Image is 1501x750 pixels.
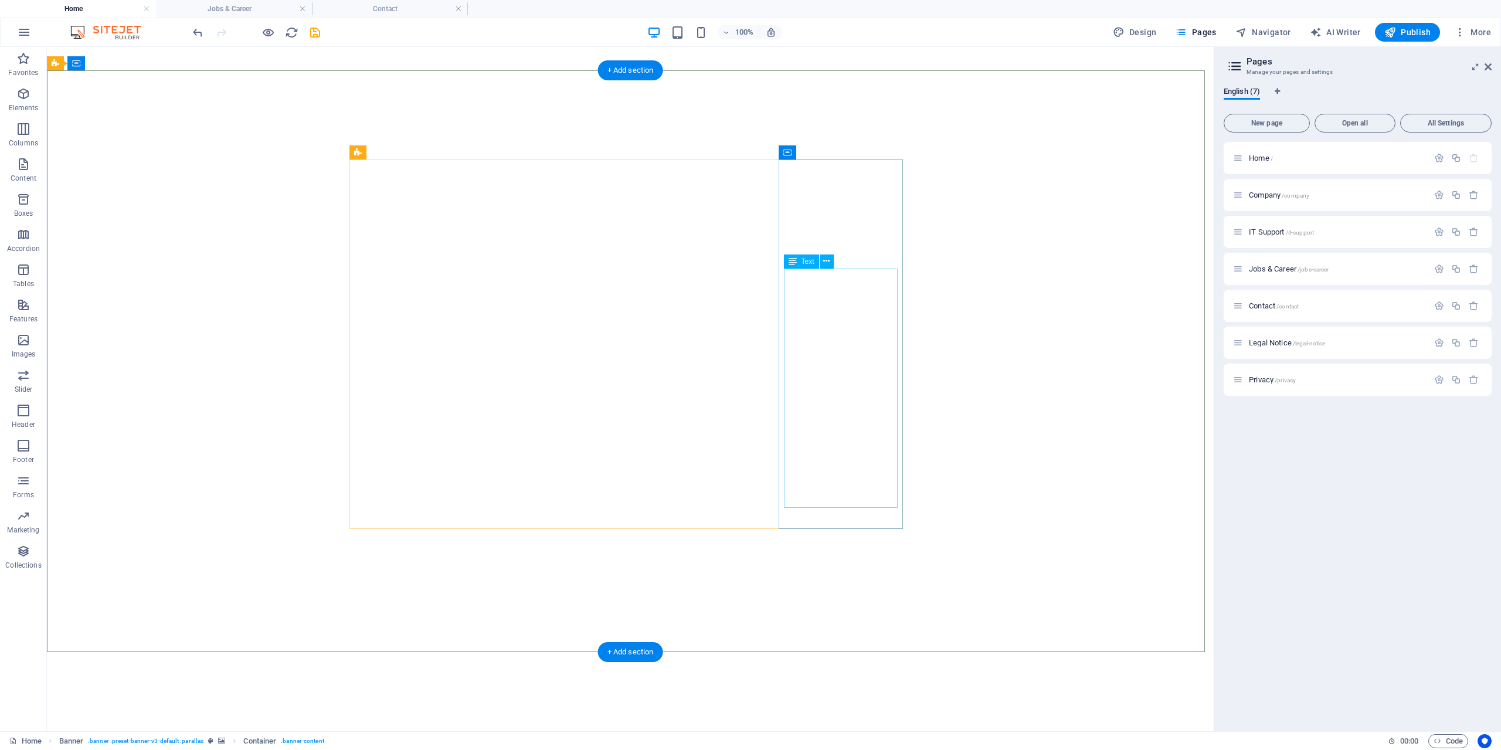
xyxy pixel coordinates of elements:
div: Remove [1469,264,1479,274]
span: Home [1249,154,1273,162]
div: Privacy/privacy [1245,376,1428,384]
div: Settings [1434,227,1444,237]
div: Remove [1469,375,1479,385]
p: Collections [5,561,41,570]
button: Pages [1170,23,1221,42]
button: Usercentrics [1478,734,1492,748]
span: . banner-content [281,734,324,748]
span: Navigator [1235,26,1291,38]
div: Remove [1469,227,1479,237]
span: Click to open page [1249,338,1325,347]
span: /it-support [1286,229,1315,236]
h4: Contact [312,2,468,15]
span: Click to open page [1249,264,1329,273]
p: Boxes [14,209,33,218]
span: Design [1113,26,1157,38]
h6: Session time [1388,734,1419,748]
h2: Pages [1247,56,1492,67]
i: This element contains a background [218,738,225,744]
p: Forms [13,490,34,500]
div: Settings [1434,190,1444,200]
div: Settings [1434,301,1444,311]
span: Publish [1384,26,1431,38]
span: Click to select. Double-click to edit [243,734,276,748]
div: IT Support/it-support [1245,228,1428,236]
span: 00 00 [1400,734,1418,748]
div: Design (Ctrl+Alt+Y) [1108,23,1162,42]
button: Code [1428,734,1468,748]
p: Slider [15,385,33,394]
span: /legal-notice [1293,340,1326,347]
div: Jobs & Career/jobs-career [1245,265,1428,273]
span: More [1454,26,1491,38]
button: New page [1224,114,1310,133]
button: 100% [718,25,759,39]
span: Click to open page [1249,375,1296,384]
div: Contact/contact [1245,302,1428,310]
div: Duplicate [1451,153,1461,163]
span: Code [1434,734,1463,748]
button: Navigator [1231,23,1296,42]
span: New page [1229,120,1305,127]
span: /jobs-career [1298,266,1329,273]
button: undo [191,25,205,39]
button: Design [1108,23,1162,42]
span: Open all [1320,120,1390,127]
button: AI Writer [1305,23,1366,42]
div: + Add section [598,60,663,80]
div: Legal Notice/legal-notice [1245,339,1428,347]
span: Click to open page [1249,228,1314,236]
p: Features [9,314,38,324]
button: Open all [1315,114,1395,133]
div: Remove [1469,301,1479,311]
p: Marketing [7,525,39,535]
p: Accordion [7,244,40,253]
button: reload [284,25,298,39]
div: Duplicate [1451,190,1461,200]
div: Duplicate [1451,264,1461,274]
p: Columns [9,138,38,148]
span: Click to open page [1249,191,1309,199]
h6: 100% [735,25,754,39]
i: Undo: Change text (Ctrl+Z) [191,26,205,39]
div: Remove [1469,190,1479,200]
div: The startpage cannot be deleted [1469,153,1479,163]
p: Header [12,420,35,429]
button: Publish [1375,23,1440,42]
a: Click to cancel selection. Double-click to open Pages [9,734,42,748]
img: Editor Logo [67,25,155,39]
p: Images [12,349,36,359]
h3: Manage your pages and settings [1247,67,1468,77]
button: More [1449,23,1496,42]
div: Duplicate [1451,338,1461,348]
span: / [1271,155,1273,162]
div: Duplicate [1451,375,1461,385]
div: Company/company [1245,191,1428,199]
div: Remove [1469,338,1479,348]
p: Elements [9,103,39,113]
div: Language Tabs [1224,87,1492,109]
span: . banner .preset-banner-v3-default .parallax [88,734,203,748]
div: Settings [1434,264,1444,274]
div: Duplicate [1451,301,1461,311]
h4: Jobs & Career [156,2,312,15]
div: Home/ [1245,154,1428,162]
span: Click to open page [1249,301,1299,310]
span: All Settings [1405,120,1486,127]
span: : [1408,737,1410,745]
button: save [308,25,322,39]
span: Pages [1175,26,1216,38]
nav: breadcrumb [59,734,324,748]
span: /privacy [1275,377,1296,384]
div: Settings [1434,375,1444,385]
span: /company [1282,192,1309,199]
span: Click to select. Double-click to edit [59,734,84,748]
span: Text [802,258,814,265]
button: All Settings [1400,114,1492,133]
i: This element is a customizable preset [208,738,213,744]
div: Settings [1434,153,1444,163]
div: Duplicate [1451,227,1461,237]
span: AI Writer [1310,26,1361,38]
div: + Add section [598,642,663,662]
p: Favorites [8,68,38,77]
